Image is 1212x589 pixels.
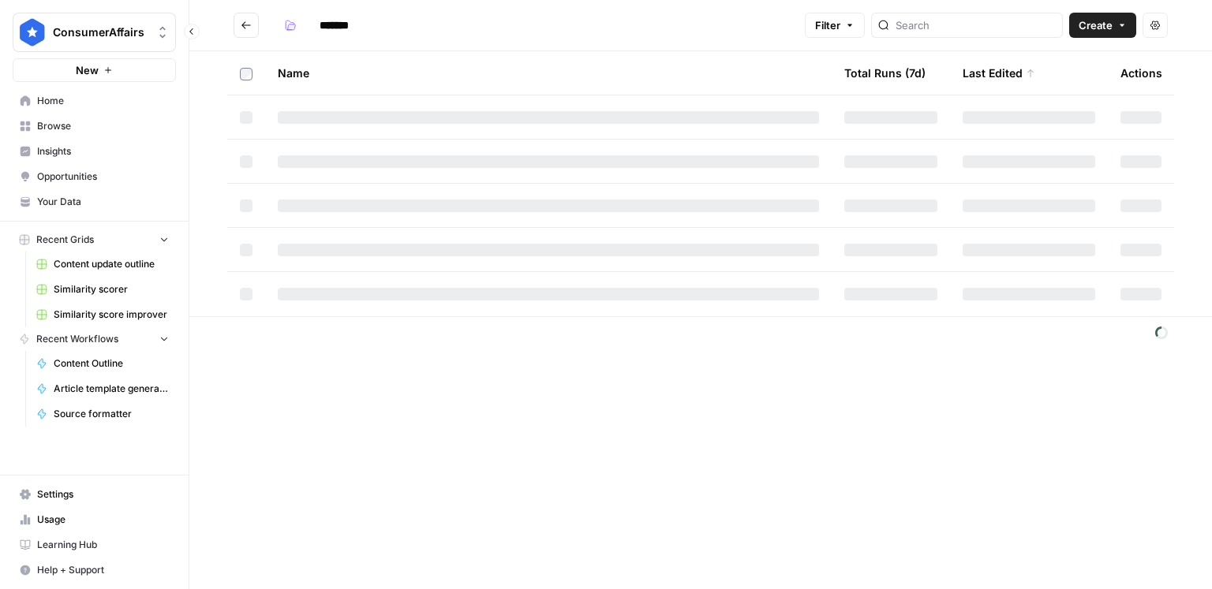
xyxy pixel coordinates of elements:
a: Your Data [13,189,176,214]
span: Home [37,94,169,108]
a: Similarity score improver [29,302,176,327]
span: Recent Workflows [36,332,118,346]
span: Your Data [37,195,169,209]
a: Content update outline [29,252,176,277]
button: Help + Support [13,557,176,583]
span: Content Outline [54,356,169,371]
span: Recent Grids [36,233,94,247]
a: Home [13,88,176,114]
span: Filter [815,17,840,33]
a: Settings [13,482,176,507]
div: Name [278,51,819,95]
a: Usage [13,507,176,532]
input: Search [896,17,1056,33]
span: Help + Support [37,563,169,577]
button: Recent Grids [13,228,176,252]
button: Go back [234,13,259,38]
a: Browse [13,114,176,139]
span: Source formatter [54,407,169,421]
button: Recent Workflows [13,327,176,351]
span: Learning Hub [37,538,169,552]
span: Content update outline [54,257,169,271]
a: Similarity scorer [29,277,176,302]
button: New [13,58,176,82]
span: Insights [37,144,169,158]
span: Browse [37,119,169,133]
div: Total Runs (7d) [844,51,926,95]
a: Source formatter [29,401,176,427]
a: Content Outline [29,351,176,376]
span: Opportunities [37,170,169,184]
div: Actions [1120,51,1162,95]
span: Create [1079,17,1113,33]
span: Usage [37,513,169,527]
img: ConsumerAffairs Logo [18,18,47,47]
span: Article template generator [54,382,169,396]
a: Learning Hub [13,532,176,557]
a: Article template generator [29,376,176,401]
span: Settings [37,487,169,501]
span: Similarity score improver [54,308,169,322]
a: Insights [13,139,176,164]
button: Create [1069,13,1136,38]
button: Workspace: ConsumerAffairs [13,13,176,52]
span: ConsumerAffairs [53,24,148,40]
a: Opportunities [13,164,176,189]
div: Last Edited [963,51,1035,95]
span: New [76,62,99,78]
button: Filter [805,13,865,38]
span: Similarity scorer [54,282,169,296]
